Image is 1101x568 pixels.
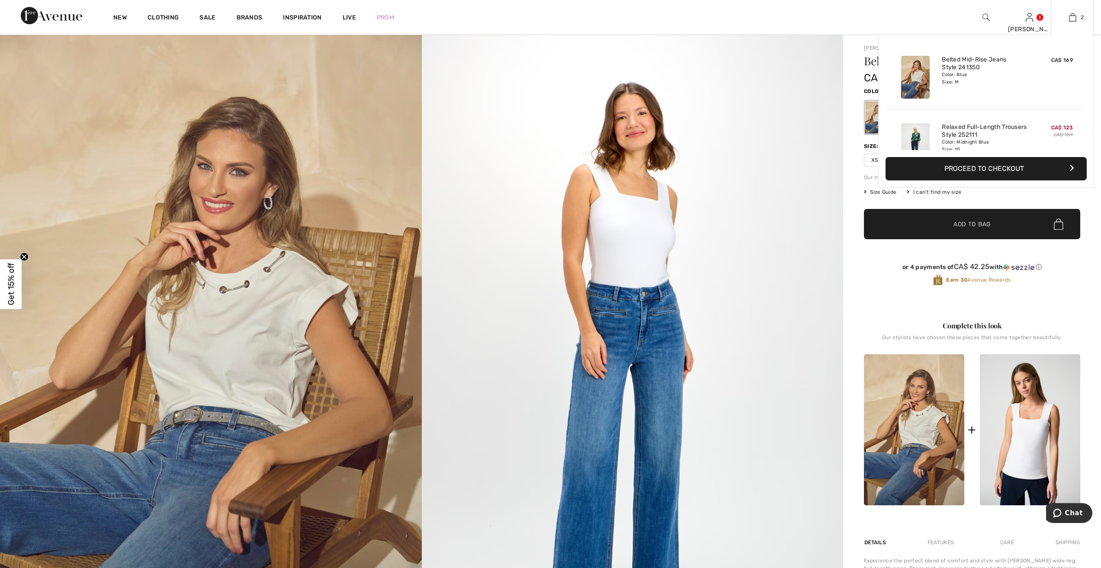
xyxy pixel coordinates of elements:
[377,13,394,22] a: Prom
[864,55,1044,67] h1: Belted Mid-rise Jeans Style 241350
[864,535,888,550] div: Details
[864,154,886,167] span: XS
[942,139,1027,153] div: Color: Midnight Blue Size: 10
[1003,263,1034,271] img: Sezzle
[968,420,976,440] div: +
[942,71,1027,85] div: Color: Blue Size: M
[886,157,1087,180] button: Proceed to Checkout
[1026,13,1033,21] a: Sign In
[148,14,179,23] a: Clothing
[864,88,884,94] span: Color:
[1046,503,1092,525] iframe: Opens a widget where you can chat to one of our agents
[864,263,1080,274] div: or 4 payments ofCA$ 42.25withSezzle Click to learn more about Sezzle
[946,277,967,283] strong: Earn 30
[1051,12,1094,22] a: 2
[283,14,321,23] span: Inspiration
[21,7,82,24] img: 1ère Avenue
[113,14,127,23] a: New
[980,354,1080,505] img: Casual Square Neck Pullover Style 143132
[1053,535,1080,550] div: Shipping
[1026,12,1033,22] img: My Info
[1008,25,1050,34] div: [PERSON_NAME]
[1054,132,1073,138] s: CA$ 189
[993,535,1021,550] div: Care
[6,263,16,305] span: Get 15% off
[954,262,990,271] span: CA$ 42.25
[864,263,1080,271] div: or 4 payments of with
[864,209,1080,239] button: Add to Bag
[907,188,961,196] div: I can't find my size
[920,535,961,550] div: Features
[942,56,1027,71] a: Belted Mid-Rise Jeans Style 241350
[199,14,215,23] a: Sale
[901,56,930,99] img: Belted Mid-Rise Jeans Style 241350
[1069,12,1076,22] img: My Bag
[953,220,991,229] span: Add to Bag
[864,354,964,505] img: Belted Mid-Rise Jeans Style 241350
[864,173,1080,181] div: Our model is 5'9"/175 cm and wears a size 6.
[864,321,1080,331] div: Complete this look
[865,101,888,134] div: Blue
[20,252,29,261] button: Close teaser
[864,45,907,51] a: [PERSON_NAME]
[864,188,896,196] span: Size Guide
[1081,13,1084,21] span: 2
[942,123,1027,139] a: Relaxed Full-Length Trousers Style 252111
[864,72,904,84] span: CA$ 169
[946,276,1011,284] span: Avenue Rewards
[982,12,990,22] img: search the website
[1051,57,1073,63] span: CA$ 169
[237,14,263,23] a: Brands
[1054,218,1063,230] img: Bag.svg
[1051,125,1073,131] span: CA$ 123
[933,274,943,286] img: Avenue Rewards
[343,13,356,22] a: Live
[864,334,1080,347] div: Our stylists have chosen these pieces that come together beautifully.
[864,142,880,150] div: Size:
[901,123,930,166] img: Relaxed Full-Length Trousers Style 252111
